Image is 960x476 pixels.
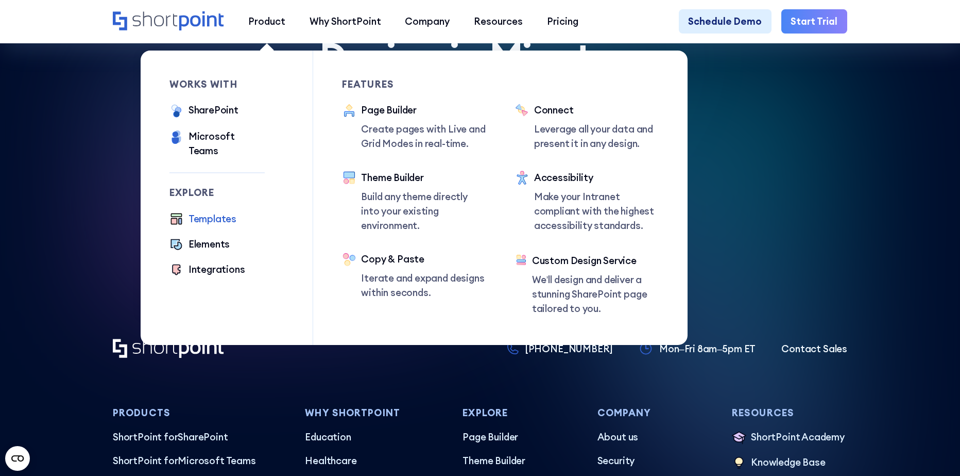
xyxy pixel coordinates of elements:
a: Start Trial [781,9,847,34]
a: Microsoft Teams [169,129,265,158]
a: Page BuilderCreate pages with Live and Grid Modes in real-time. [342,103,486,151]
div: Templates [188,212,236,226]
p: Knowledge Base [751,455,825,471]
a: AccessibilityMake your Intranet compliant with the highest accessibility standards. [515,171,659,235]
a: Security [597,454,713,468]
a: ConnectLeverage all your data and present it in any design. [515,103,659,151]
h3: Explore [462,407,578,418]
a: ShortPoint forMicrosoft Teams [113,454,286,468]
div: Custom Design Service [532,254,659,268]
p: Mon–Fri 8am–5pm ET [659,342,756,356]
a: Education [305,430,443,445]
p: Leverage all your data and present it in any design. [534,122,659,151]
p: Iterate and expand designs within seconds. [361,271,486,300]
p: ShortPoint Academy [751,430,845,446]
a: Theme BuilderBuild any theme directly into your existing environment. [342,171,486,233]
a: Custom Design ServiceWe’ll design and deliver a stunning SharePoint page tailored to you. [515,254,659,316]
p: Build any theme directly into your existing environment. [361,190,486,233]
span: ShortPoint for [113,454,178,467]
p: We’ll design and deliver a stunning SharePoint page tailored to you. [532,273,659,316]
a: [PHONE_NUMBER] [507,342,613,356]
a: Why ShortPoint [298,9,393,34]
a: Templates [169,212,237,228]
p: (No Credit Card Required) [113,184,847,194]
div: Pricing [547,14,578,29]
a: Resources [462,9,535,34]
div: Connect [534,103,659,118]
p: SharePoint [113,430,286,445]
h3: Company [597,407,713,418]
div: Product [248,14,285,29]
div: Accessibility [534,171,659,185]
a: Home [113,339,225,359]
p: Create pages with Live and Grid Modes in real-time. [361,122,486,151]
div: Resources [474,14,523,29]
div: Integrations [188,262,245,277]
a: Elements [169,237,230,253]
iframe: Chat Widget [908,426,960,476]
a: ShortPoint forSharePoint [113,430,286,445]
div: Company [405,14,450,29]
a: Healthcare [305,454,443,468]
h3: Why Shortpoint [305,407,443,418]
div: Copy & Paste [361,252,486,267]
div: Why ShortPoint [310,14,381,29]
div: Page Builder [361,103,486,118]
a: Copy & PasteIterate and expand designs within seconds. [342,252,486,300]
div: Elements [188,237,230,252]
h3: Resources [732,407,847,418]
a: Company [393,9,462,34]
div: Sohbet Aracı [908,426,960,476]
a: Theme Builder [462,454,578,468]
a: Page Builder [462,430,578,445]
p: Microsoft Teams [113,454,286,468]
div: Features [342,79,486,89]
div: Explore [169,188,265,198]
div: SharePoint [188,103,238,118]
a: About us [597,430,713,445]
button: Open CMP widget [5,446,30,471]
p: Make your Intranet compliant with the highest accessibility standards. [534,190,659,233]
a: Integrations [169,262,245,278]
div: Microsoft Teams [188,129,265,158]
a: Product [236,9,298,34]
h3: Products [113,407,286,418]
a: Schedule Demo [679,9,772,34]
a: Home [113,11,225,32]
div: Theme Builder [361,171,486,185]
a: SharePoint [169,103,238,120]
span: ShortPoint for [113,431,178,443]
a: Pricing [535,9,590,34]
div: works with [169,79,265,89]
p: [PHONE_NUMBER] [525,342,613,356]
a: Knowledge Base [732,455,847,471]
a: Contact Sales [781,342,847,356]
a: ShortPoint Academy [732,430,847,446]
